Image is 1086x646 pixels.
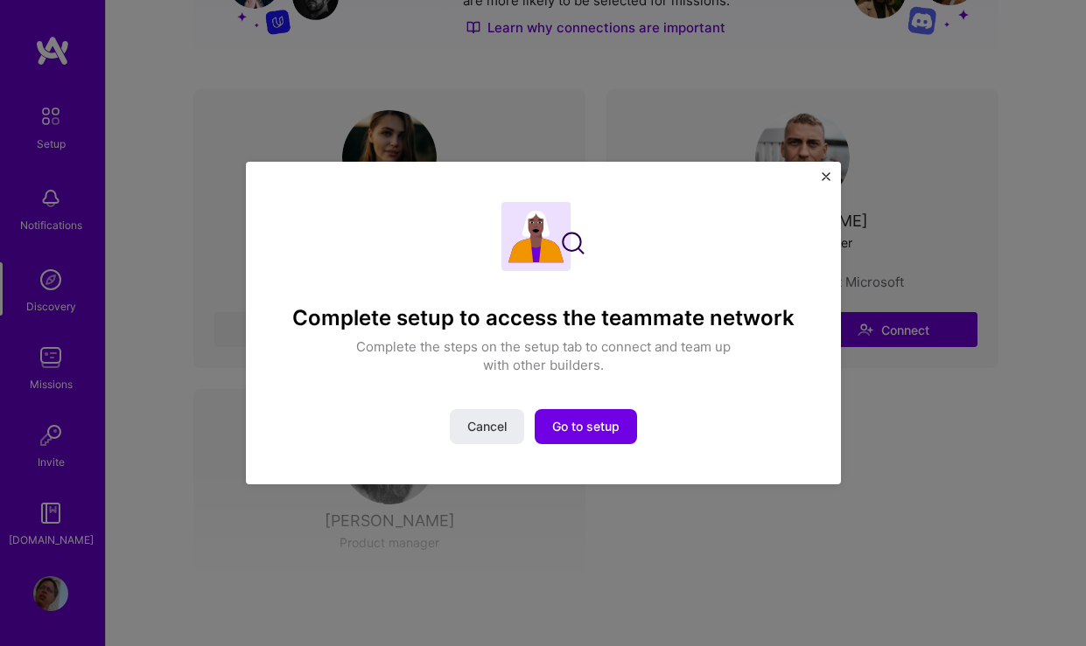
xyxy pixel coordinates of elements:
span: Go to setup [552,418,620,435]
button: Close [822,172,830,191]
button: Go to setup [535,409,637,444]
button: Cancel [450,409,524,444]
span: Cancel [467,418,507,435]
img: Complete setup illustration [501,202,585,271]
p: Complete the steps on the setup tab to connect and team up with other builders. [347,337,740,374]
h4: Complete setup to access the teammate network [292,306,795,331]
